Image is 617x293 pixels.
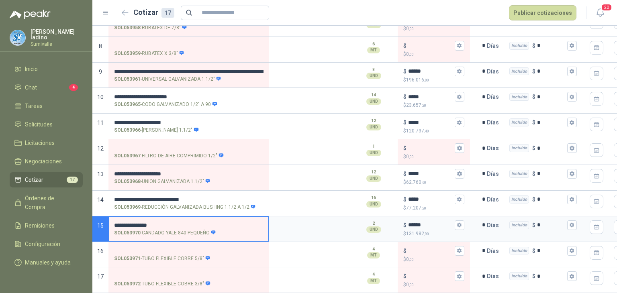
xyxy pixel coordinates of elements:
[114,145,264,151] input: SOL053967-FILTRO DE AIRE COMPRIMIDO 1/2"
[97,222,104,229] span: 15
[455,271,464,281] button: $$0,00
[10,218,83,233] a: Remisiones
[372,220,375,227] p: 2
[114,43,264,49] input: SOL053959-RUBATEX X 3/8"
[366,124,381,130] div: UND
[601,4,612,11] span: 20
[114,24,187,32] p: - RUBATEX DE 7/8"
[537,94,566,100] input: Incluido $
[403,204,464,212] p: $
[455,143,464,153] button: $$0,00
[114,126,141,134] strong: SOL053966
[424,232,429,236] span: ,90
[455,118,464,127] button: $$120.737,40
[487,114,502,130] p: Días
[509,67,529,75] div: Incluido
[114,229,141,237] strong: SOL053970
[10,10,51,19] img: Logo peakr
[408,94,453,100] input: $$23.657,20
[10,117,83,132] a: Solicitudes
[366,175,381,182] div: UND
[371,118,376,124] p: 12
[455,41,464,51] button: $$0,00
[408,196,453,202] input: $$77.207,20
[406,154,414,159] span: 0
[509,118,529,126] div: Incluido
[114,75,141,83] strong: SOL053961
[509,93,529,101] div: Incluido
[537,43,566,49] input: Incluido $
[97,94,104,100] span: 10
[567,92,577,102] button: Incluido $
[409,283,414,287] span: ,00
[114,196,264,203] input: SOL053969-REDUCCIÓN GALVANIZADA BUSHING 1.1/2 A 1/2
[10,172,83,187] a: Cotizar17
[403,127,464,135] p: $
[455,220,464,230] button: $$131.982,90
[567,143,577,153] button: Incluido $
[409,52,414,57] span: ,00
[403,272,407,281] p: $
[372,41,375,47] p: 6
[567,271,577,281] button: Incluido $
[509,5,576,20] button: Publicar cotizaciones
[408,248,453,254] input: $$0,00
[10,30,25,45] img: Company Logo
[532,221,535,230] p: $
[403,169,407,178] p: $
[31,42,83,47] p: Sumivalle
[403,76,464,84] p: $
[537,68,566,74] input: Incluido $
[408,43,453,49] input: $$0,00
[69,84,78,91] span: 4
[532,144,535,153] p: $
[532,272,535,281] p: $
[371,92,376,98] p: 14
[408,171,453,177] input: $$62.760,60
[25,157,62,166] span: Negociaciones
[97,197,104,203] span: 14
[421,103,426,108] span: ,20
[567,220,577,230] button: Incluido $
[403,102,464,109] p: $
[114,152,141,160] strong: SOL053967
[10,135,83,151] a: Licitaciones
[25,258,71,267] span: Manuales y ayuda
[99,69,102,75] span: 9
[532,92,535,101] p: $
[487,140,502,156] p: Días
[114,94,264,101] input: SOL053965-CODO GALVANIZADO 1/2" A 90
[424,129,429,133] span: ,40
[403,256,464,263] p: $
[403,41,407,50] p: $
[532,246,535,255] p: $
[455,246,464,256] button: $$0,00
[366,226,381,233] div: UND
[10,98,83,114] a: Tareas
[161,8,174,18] div: 17
[455,92,464,102] button: $$23.657,20
[421,180,426,185] span: ,60
[537,145,566,151] input: Incluido $
[406,77,429,83] span: 196.016
[25,175,43,184] span: Cotizar
[97,145,104,152] span: 12
[455,169,464,179] button: $$62.760,60
[367,47,380,53] div: MT
[487,191,502,208] p: Días
[567,169,577,179] button: Incluido $
[487,89,502,105] p: Días
[408,145,453,151] input: $$0,00
[133,7,174,18] h2: Cotizar
[408,120,453,126] input: $$120.737,40
[67,177,78,183] span: 17
[366,98,381,105] div: UND
[114,75,221,83] p: - UNIVERSAL GALVANIZADA 1.1/2"
[593,6,607,20] button: 20
[366,73,381,79] div: UND
[114,50,184,57] p: - RUBATEX X 3/8"
[408,273,453,279] input: $$0,00
[487,166,502,182] p: Días
[114,255,210,262] p: - TUBO FLEXIBLE COBRE 5/8"
[114,24,141,32] strong: SOL053958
